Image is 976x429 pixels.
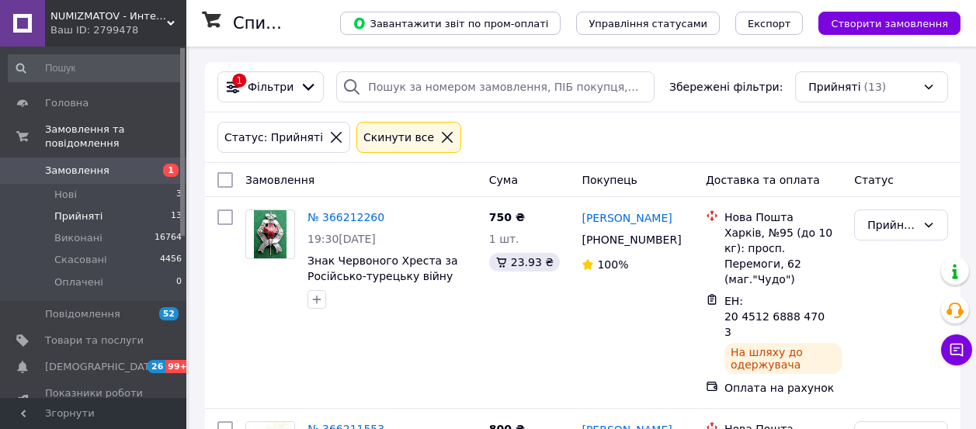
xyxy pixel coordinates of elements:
[724,343,842,374] div: На шляху до одержувача
[50,23,186,37] div: Ваш ID: 2799478
[54,275,103,289] span: Оплачені
[245,209,295,259] a: Фото товару
[582,210,672,226] a: [PERSON_NAME]
[597,258,628,271] span: 100%
[248,79,293,95] span: Фільтри
[582,174,637,186] span: Покупець
[45,360,160,374] span: [DEMOGRAPHIC_DATA]
[45,334,144,348] span: Товари та послуги
[45,96,89,110] span: Головна
[808,79,860,95] span: Прийняті
[706,174,820,186] span: Доставка та оплата
[148,360,165,373] span: 26
[176,275,182,289] span: 0
[576,12,720,35] button: Управління статусами
[176,188,182,202] span: 3
[54,188,77,202] span: Нові
[155,231,182,245] span: 16764
[254,210,287,258] img: Фото товару
[45,123,186,150] span: Замовлення та повідомлення
[360,129,437,146] div: Cкинути все
[54,209,102,223] span: Прийняті
[724,225,842,287] div: Харків, №95 (до 10 кг): просп. Перемоги, 62 (маг."Чудо")
[45,386,144,414] span: Показники роботи компанії
[748,18,791,29] span: Експорт
[165,360,191,373] span: 99+
[941,334,972,365] button: Чат з покупцем
[589,18,707,29] span: Управління статусами
[54,253,107,267] span: Скасовані
[864,81,887,93] span: (13)
[245,174,314,186] span: Замовлення
[724,209,842,225] div: Нова Пошта
[831,18,948,29] span: Створити замовлення
[8,54,183,82] input: Пошук
[818,12,960,35] button: Створити замовлення
[582,234,681,246] span: [PHONE_NUMBER]
[724,295,825,338] span: ЕН: 20 4512 6888 4703
[221,129,326,146] div: Статус: Прийняті
[307,211,384,223] a: № 366212260
[489,233,519,245] span: 1 шт.
[45,307,120,321] span: Повідомлення
[489,253,560,272] div: 23.93 ₴
[54,231,102,245] span: Виконані
[669,79,783,95] span: Збережені фільтри:
[340,12,561,35] button: Завантажити звіт по пром-оплаті
[336,71,654,102] input: Пошук за номером замовлення, ПІБ покупця, номером телефону, Email, номером накладної
[353,16,548,30] span: Завантажити звіт по пром-оплаті
[45,164,109,178] span: Замовлення
[160,253,182,267] span: 4456
[867,216,916,234] div: Прийнято
[803,16,960,29] a: Створити замовлення
[489,174,518,186] span: Cума
[233,14,391,33] h1: Список замовлень
[307,254,458,298] a: Знак Червоного Хреста за Російсько-турецьку війну [DATE]-[DATE] рр.
[50,9,167,23] span: NUMIZMATOV - Интернет-магазин для коллекционеров
[735,12,804,35] button: Експорт
[307,233,376,245] span: 19:30[DATE]
[724,380,842,396] div: Оплата на рахунок
[854,174,894,186] span: Статус
[163,164,179,177] span: 1
[159,307,179,320] span: 52
[489,211,525,223] span: 750 ₴
[171,209,182,223] span: 13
